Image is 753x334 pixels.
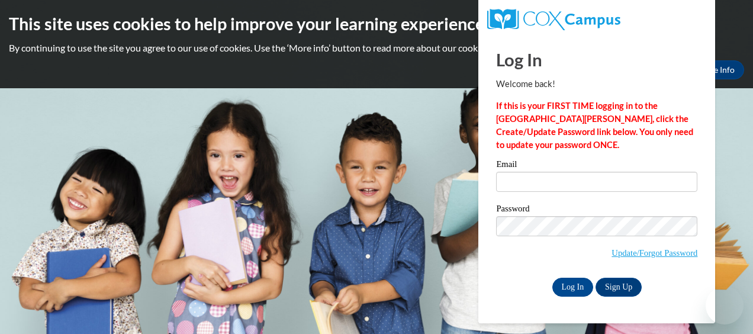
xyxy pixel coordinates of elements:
h2: This site uses cookies to help improve your learning experience. [9,12,744,36]
a: More Info [688,60,744,79]
img: COX Campus [487,9,620,30]
input: Log In [552,278,594,297]
p: Welcome back! [496,78,697,91]
label: Password [496,204,697,216]
a: Update/Forgot Password [612,248,697,258]
iframe: Button to launch messaging window [706,287,744,325]
p: By continuing to use the site you agree to our use of cookies. Use the ‘More info’ button to read... [9,41,744,54]
label: Email [496,160,697,172]
a: Sign Up [596,278,642,297]
h1: Log In [496,47,697,72]
strong: If this is your FIRST TIME logging in to the [GEOGRAPHIC_DATA][PERSON_NAME], click the Create/Upd... [496,101,693,150]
